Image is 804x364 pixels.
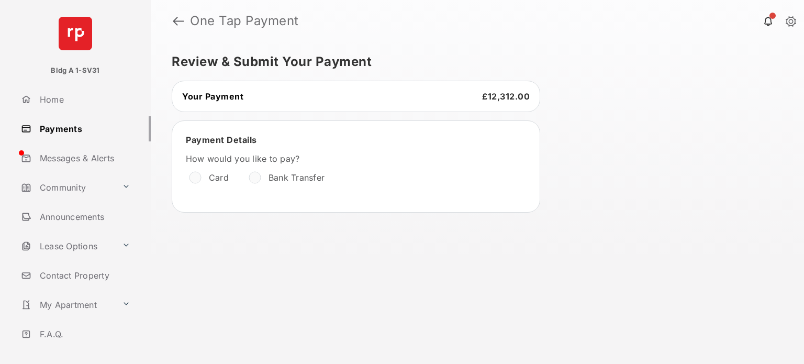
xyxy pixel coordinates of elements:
[186,153,500,164] label: How would you like to pay?
[17,234,118,259] a: Lease Options
[17,116,151,141] a: Payments
[17,292,118,317] a: My Apartment
[209,172,229,183] label: Card
[186,135,257,145] span: Payment Details
[172,56,775,68] h5: Review & Submit Your Payment
[182,91,243,102] span: Your Payment
[59,17,92,50] img: svg+xml;base64,PHN2ZyB4bWxucz0iaHR0cDovL3d3dy53My5vcmcvMjAwMC9zdmciIHdpZHRoPSI2NCIgaGVpZ2h0PSI2NC...
[17,175,118,200] a: Community
[482,91,530,102] span: £12,312.00
[190,15,299,27] strong: One Tap Payment
[17,87,151,112] a: Home
[17,322,151,347] a: F.A.Q.
[269,172,325,183] label: Bank Transfer
[17,263,151,288] a: Contact Property
[17,204,151,229] a: Announcements
[51,65,99,76] p: Bldg A 1-SV31
[17,146,151,171] a: Messages & Alerts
